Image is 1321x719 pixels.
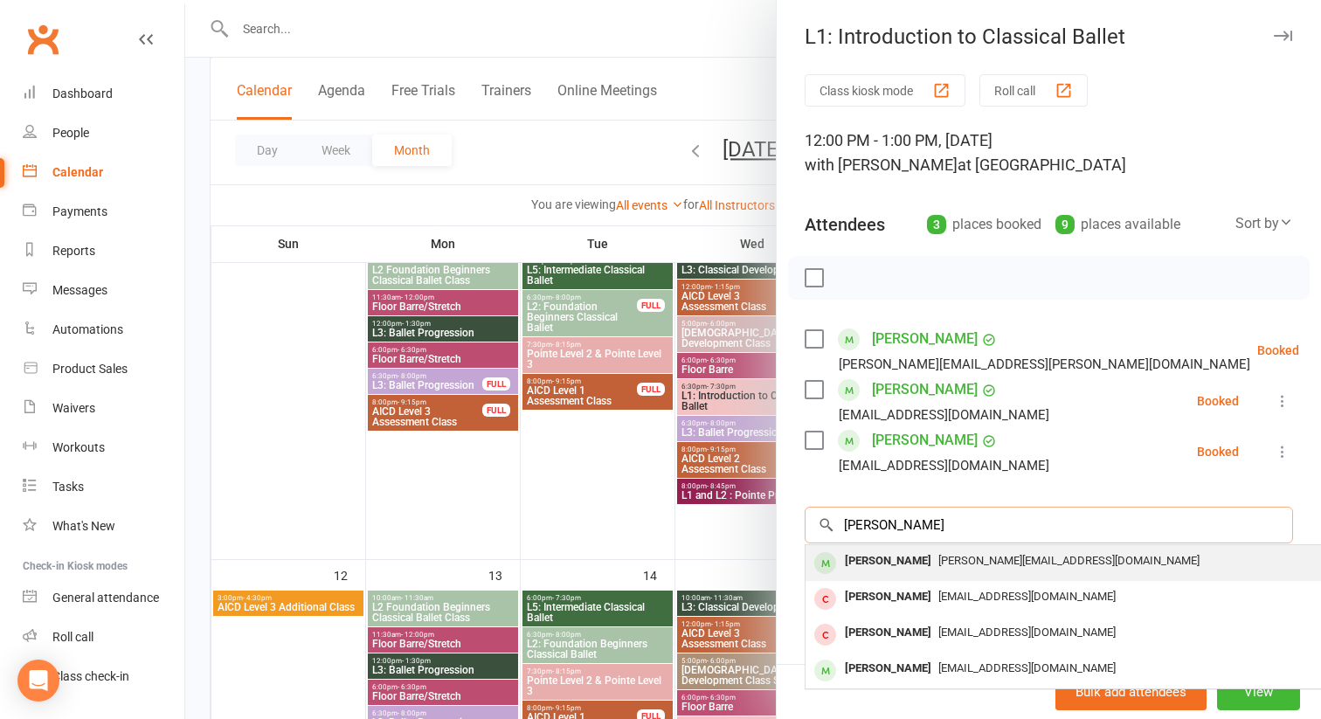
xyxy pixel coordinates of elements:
[52,480,84,494] div: Tasks
[838,620,938,646] div: [PERSON_NAME]
[17,660,59,702] div: Open Intercom Messenger
[838,584,938,610] div: [PERSON_NAME]
[21,17,65,61] a: Clubworx
[872,376,978,404] a: [PERSON_NAME]
[958,156,1126,174] span: at [GEOGRAPHIC_DATA]
[1197,395,1239,407] div: Booked
[1055,212,1180,237] div: places available
[927,212,1041,237] div: places booked
[1217,674,1300,710] button: View
[52,401,95,415] div: Waivers
[938,590,1116,603] span: [EMAIL_ADDRESS][DOMAIN_NAME]
[52,440,105,454] div: Workouts
[23,507,184,546] a: What's New
[872,325,978,353] a: [PERSON_NAME]
[1257,344,1299,356] div: Booked
[872,426,978,454] a: [PERSON_NAME]
[23,428,184,467] a: Workouts
[23,153,184,192] a: Calendar
[23,74,184,114] a: Dashboard
[805,74,965,107] button: Class kiosk mode
[23,232,184,271] a: Reports
[1055,215,1075,234] div: 9
[23,310,184,349] a: Automations
[814,588,836,610] div: member
[52,126,89,140] div: People
[52,86,113,100] div: Dashboard
[52,283,107,297] div: Messages
[1197,446,1239,458] div: Booked
[52,244,95,258] div: Reports
[23,618,184,657] a: Roll call
[52,322,123,336] div: Automations
[23,578,184,618] a: General attendance kiosk mode
[23,657,184,696] a: Class kiosk mode
[23,349,184,389] a: Product Sales
[814,660,836,681] div: member
[52,519,115,533] div: What's New
[1235,212,1293,235] div: Sort by
[52,591,159,605] div: General attendance
[52,204,107,218] div: Payments
[979,74,1088,107] button: Roll call
[805,212,885,237] div: Attendees
[805,128,1293,177] div: 12:00 PM - 1:00 PM, [DATE]
[52,669,129,683] div: Class check-in
[838,656,938,681] div: [PERSON_NAME]
[927,215,946,234] div: 3
[805,156,958,174] span: with [PERSON_NAME]
[938,661,1116,674] span: [EMAIL_ADDRESS][DOMAIN_NAME]
[814,552,836,574] div: member
[805,507,1293,543] input: Search to add attendees
[52,165,103,179] div: Calendar
[23,192,184,232] a: Payments
[23,389,184,428] a: Waivers
[838,549,938,574] div: [PERSON_NAME]
[52,630,93,644] div: Roll call
[23,271,184,310] a: Messages
[23,114,184,153] a: People
[814,624,836,646] div: member
[1055,674,1207,710] button: Bulk add attendees
[23,467,184,507] a: Tasks
[839,454,1049,477] div: [EMAIL_ADDRESS][DOMAIN_NAME]
[839,353,1250,376] div: [PERSON_NAME][EMAIL_ADDRESS][PERSON_NAME][DOMAIN_NAME]
[52,362,128,376] div: Product Sales
[938,626,1116,639] span: [EMAIL_ADDRESS][DOMAIN_NAME]
[839,404,1049,426] div: [EMAIL_ADDRESS][DOMAIN_NAME]
[777,24,1321,49] div: L1: Introduction to Classical Ballet
[938,554,1200,567] span: [PERSON_NAME][EMAIL_ADDRESS][DOMAIN_NAME]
